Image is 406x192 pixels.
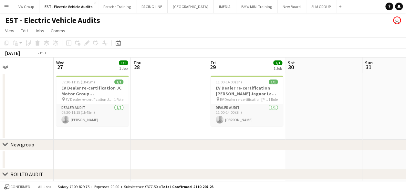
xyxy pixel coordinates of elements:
span: 31 [364,63,373,71]
span: Thu [133,60,141,66]
span: Comms [51,28,65,34]
div: BST [40,50,47,55]
a: View [3,27,17,35]
div: 1 Job [274,66,282,71]
span: 1/1 [269,80,278,84]
button: SLM GROUP [306,0,336,13]
span: All jobs [37,184,52,189]
a: Edit [18,27,31,35]
h1: EST - Electric Vehicle Audits [5,16,100,25]
h3: EV Dealer re-certification JC Motor Group [GEOGRAPHIC_DATA] 3JG 270825 @ 0930 [56,85,129,97]
span: Fri [211,60,216,66]
span: 1/1 [114,80,123,84]
span: Wed [56,60,65,66]
button: IMEDIA [214,0,236,13]
span: View [5,28,14,34]
button: Porsche Training [98,0,136,13]
span: 1 Role [268,97,278,102]
span: Jobs [35,28,44,34]
span: 11:00-14:00 (3h) [216,80,242,84]
button: VW Group [13,0,39,13]
app-job-card: 11:00-14:00 (3h)1/1EV Dealer re-certification [PERSON_NAME] Jaguar Land Rover Saltash PL12 6LF 29... [211,76,283,126]
app-job-card: 09:30-11:15 (1h45m)1/1EV Dealer re-certification JC Motor Group [GEOGRAPHIC_DATA] 3JG 270825 @ 09... [56,76,129,126]
app-card-role: Dealer Audit1/111:00-14:00 (3h)[PERSON_NAME] [211,104,283,126]
span: 27 [55,63,65,71]
h3: EV Dealer re-certification [PERSON_NAME] Jaguar Land Rover Saltash PL12 6LF 290825 @ 1pm [211,85,283,97]
button: RACING LINE [136,0,168,13]
span: Sat [288,60,295,66]
span: Total Confirmed £110 207.25 [161,184,213,189]
div: New group [10,141,34,148]
span: 30 [287,63,295,71]
button: New Board [277,0,306,13]
div: ROI LTD AUDIT [10,171,43,177]
button: BMW MINI Training [236,0,277,13]
app-card-role: Dealer Audit1/109:30-11:15 (1h45m)[PERSON_NAME] [56,104,129,126]
span: 28 [132,63,141,71]
div: 1 Job [119,66,128,71]
span: 1/1 [119,60,128,65]
span: 09:30-11:15 (1h45m) [61,80,95,84]
span: EV Dealer re-certification JC Motor Group [GEOGRAPHIC_DATA] 3JG 270825 @ 0930 [66,97,114,102]
span: Edit [21,28,28,34]
a: Jobs [32,27,47,35]
span: Sun [365,60,373,66]
a: Comms [48,27,68,35]
span: 29 [210,63,216,71]
span: 1/1 [273,60,282,65]
span: EV Dealer re-certification [PERSON_NAME] Jaguar Land Rover Saltash PL12 6LF 290825 @ 1pm [220,97,268,102]
div: [DATE] [5,50,20,56]
div: Salary £109 829.75 + Expenses £0.00 + Subsistence £377.50 = [58,184,213,189]
span: 1 Role [114,97,123,102]
button: Confirmed [3,183,31,190]
span: Confirmed [10,185,30,189]
app-user-avatar: Lisa Fretwell [393,16,401,24]
button: EST - Electric Vehicle Audits [39,0,98,13]
button: [GEOGRAPHIC_DATA] [168,0,214,13]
